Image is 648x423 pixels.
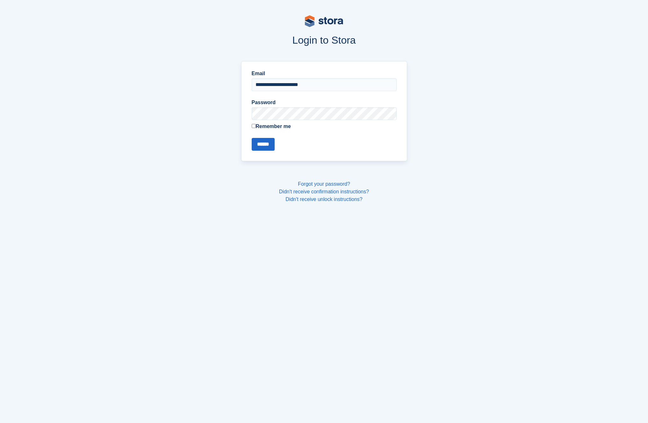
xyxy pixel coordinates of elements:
[119,34,529,46] h1: Login to Stora
[252,70,397,77] label: Email
[252,99,397,106] label: Password
[298,181,350,187] a: Forgot your password?
[252,124,256,128] input: Remember me
[252,123,397,130] label: Remember me
[305,15,343,27] img: stora-logo-53a41332b3708ae10de48c4981b4e9114cc0af31d8433b30ea865607fb682f29.svg
[279,189,369,194] a: Didn't receive confirmation instructions?
[285,197,362,202] a: Didn't receive unlock instructions?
